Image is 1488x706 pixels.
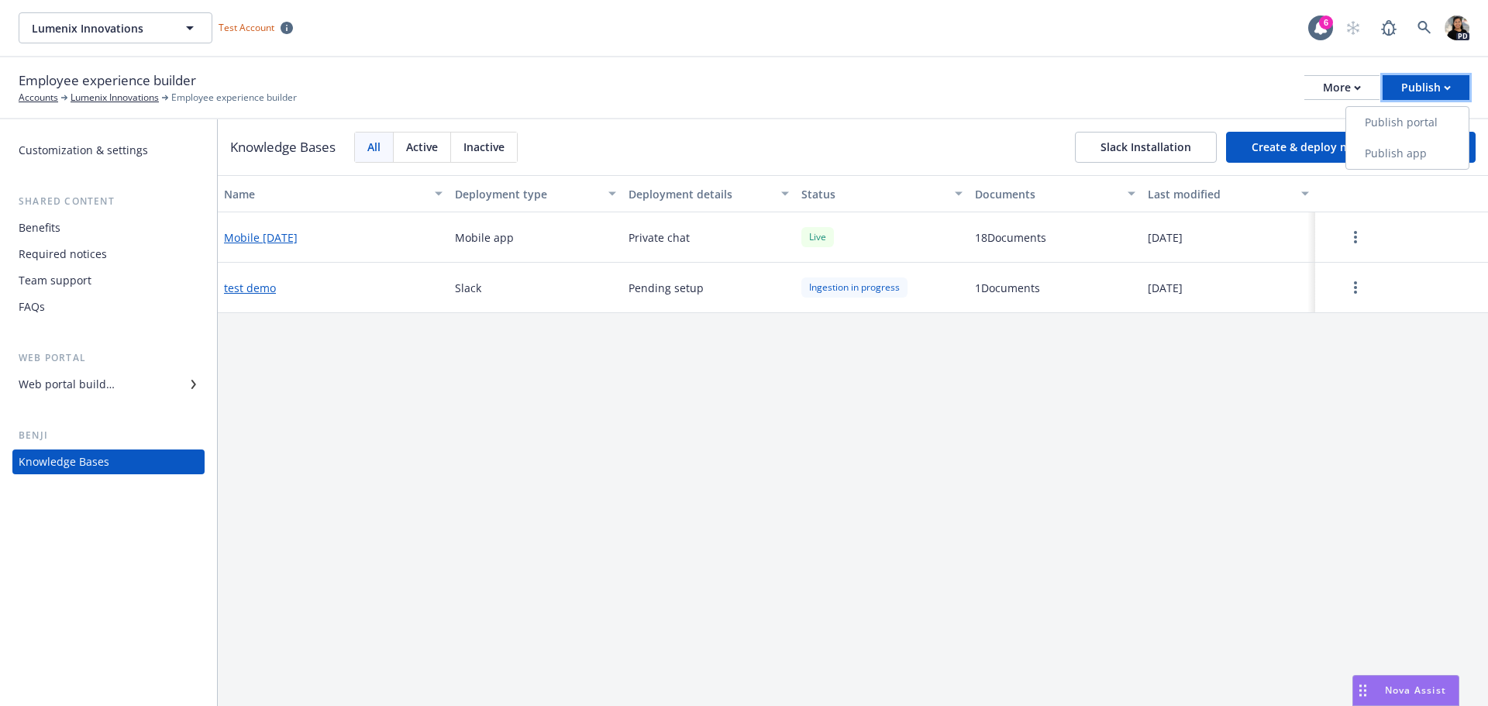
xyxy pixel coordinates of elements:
div: Last modified [1148,186,1292,202]
button: Name [218,175,449,212]
button: Status [795,175,969,212]
button: Mobile [DATE] [224,229,298,246]
button: more [1321,222,1390,253]
div: Documents [975,186,1119,202]
a: Web portal builder [12,372,205,397]
span: Nova Assist [1385,684,1446,697]
a: Required notices [12,242,205,267]
div: Publish [1401,76,1451,99]
a: Accounts [19,91,58,105]
div: More [1323,76,1361,99]
h3: Knowledge Bases [230,137,336,157]
div: Deployment type [455,186,599,202]
a: Publish portal [1346,107,1469,138]
a: FAQs [12,294,205,319]
div: Benji [12,428,205,443]
a: Start snowing [1338,12,1369,43]
div: Knowledge Bases [19,449,109,474]
a: Search [1409,12,1440,43]
button: Deployment details [622,175,796,212]
div: Customization & settings [19,138,148,163]
span: [DATE] [1148,280,1183,296]
button: Deployment type [449,175,622,212]
div: 6 [1319,15,1333,29]
button: Lumenix Innovations [19,12,212,43]
div: Live [801,227,834,246]
a: Knowledge Bases [12,449,205,474]
div: Web portal [12,350,205,366]
button: more [1321,272,1390,303]
span: Employee experience builder [171,91,297,105]
span: Test Account [219,21,274,34]
div: Web portal builder [19,372,115,397]
div: Shared content [12,194,205,209]
span: 18 Documents [975,229,1046,246]
a: Publish app [1346,138,1469,169]
span: All [367,139,381,155]
div: Drag to move [1353,676,1373,705]
div: Deployment details [629,186,773,202]
span: Pending setup [629,280,704,296]
button: Create & deploy new knowledge base [1226,132,1476,163]
button: More [1304,75,1379,100]
div: Status [801,186,945,202]
div: Team support [19,268,91,293]
a: Benefits [12,215,205,240]
span: Lumenix Innovations [32,20,166,36]
span: Slack [455,280,481,296]
span: Employee experience builder [19,71,196,91]
a: more [1346,278,1365,297]
a: Customization & settings [12,138,205,163]
span: Private chat [629,229,690,246]
a: Lumenix Innovations [71,91,159,105]
div: Name [224,186,425,202]
button: Documents [969,175,1142,212]
div: Benefits [19,215,60,240]
span: Inactive [463,139,505,155]
button: Slack Installation [1075,132,1217,163]
span: 1 Documents [975,280,1040,296]
button: Nova Assist [1352,675,1459,706]
button: Publish [1383,75,1469,100]
span: [DATE] [1148,229,1183,246]
a: Team support [12,268,205,293]
div: Required notices [19,242,107,267]
a: more [1346,228,1365,246]
div: Ingestion in progress [801,277,908,297]
span: Active [406,139,438,155]
img: photo [1445,15,1469,40]
button: test demo [224,280,276,296]
div: FAQs [19,294,45,319]
span: Mobile app [455,229,514,246]
span: Test Account [212,19,299,36]
button: Last modified [1142,175,1315,212]
a: Report a Bug [1373,12,1404,43]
